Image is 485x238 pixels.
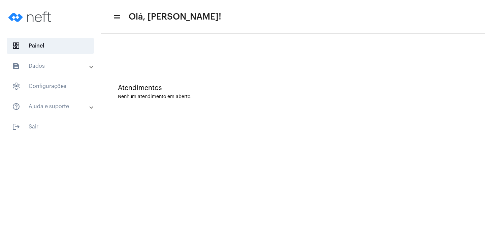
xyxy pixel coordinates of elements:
span: sidenav icon [12,82,20,90]
mat-expansion-panel-header: sidenav iconAjuda e suporte [4,98,101,115]
mat-panel-title: Dados [12,62,90,70]
img: logo-neft-novo-2.png [5,3,56,30]
mat-expansion-panel-header: sidenav iconDados [4,58,101,74]
mat-icon: sidenav icon [113,13,120,21]
span: Configurações [7,78,94,94]
mat-panel-title: Ajuda e suporte [12,102,90,111]
div: Atendimentos [118,84,468,92]
span: Sair [7,119,94,135]
div: Nenhum atendimento em aberto. [118,94,468,99]
mat-icon: sidenav icon [12,102,20,111]
mat-icon: sidenav icon [12,123,20,131]
span: Painel [7,38,94,54]
span: sidenav icon [12,42,20,50]
span: Olá, [PERSON_NAME]! [129,11,221,22]
mat-icon: sidenav icon [12,62,20,70]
